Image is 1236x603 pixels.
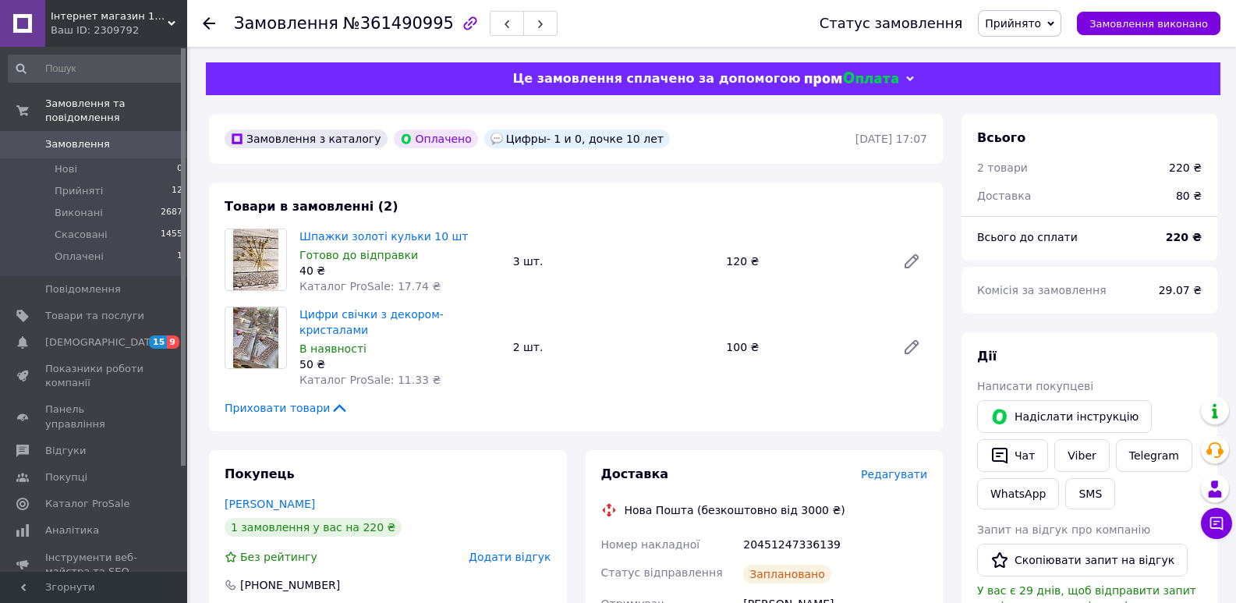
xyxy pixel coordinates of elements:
[55,206,103,220] span: Виконані
[469,551,551,563] span: Додати відгук
[621,502,849,518] div: Нова Пошта (безкоштовно від 3000 ₴)
[51,23,187,37] div: Ваш ID: 2309792
[225,129,388,148] div: Замовлення з каталогу
[177,162,182,176] span: 0
[8,55,184,83] input: Пошук
[161,206,182,220] span: 2687
[977,284,1107,296] span: Комісія за замовлення
[55,228,108,242] span: Скасовані
[149,335,167,349] span: 15
[299,374,441,386] span: Каталог ProSale: 11.33 ₴
[1166,231,1202,243] b: 220 ₴
[55,250,104,264] span: Оплачені
[507,336,721,358] div: 2 шт.
[299,280,441,293] span: Каталог ProSale: 17.74 ₴
[343,14,454,33] span: №361490995
[45,97,187,125] span: Замовлення та повідомлення
[45,137,110,151] span: Замовлення
[977,380,1093,392] span: Написати покупцеві
[299,308,444,336] a: Цифри свічки з декором-кристалами
[861,468,927,481] span: Редагувати
[299,342,367,355] span: В наявності
[51,9,168,23] span: Інтернет магазин 1000-i-1-prazdnik
[512,71,800,86] span: Це замовлення сплачено за допомогою
[45,362,144,390] span: Показники роботи компанії
[977,161,1028,174] span: 2 товари
[896,332,927,363] a: Редагувати
[1201,508,1232,539] button: Чат з покупцем
[225,498,315,510] a: [PERSON_NAME]
[855,133,927,145] time: [DATE] 17:07
[1089,18,1208,30] span: Замовлення виконано
[45,309,144,323] span: Товари та послуги
[1159,284,1202,296] span: 29.07 ₴
[743,565,831,583] div: Заплановано
[1077,12,1220,35] button: Замовлення виконано
[977,190,1031,202] span: Доставка
[985,17,1041,30] span: Прийнято
[601,538,700,551] span: Номер накладної
[805,72,898,87] img: evopay logo
[167,335,179,349] span: 9
[299,249,418,261] span: Готово до відправки
[203,16,215,31] div: Повернутися назад
[233,229,279,290] img: Шпажки золоті кульки 10 шт
[977,523,1150,536] span: Запит на відгук про компанію
[977,231,1078,243] span: Всього до сплати
[45,444,86,458] span: Відгуки
[45,470,87,484] span: Покупці
[45,282,121,296] span: Повідомлення
[896,246,927,277] a: Редагувати
[177,250,182,264] span: 1
[720,336,890,358] div: 100 ₴
[55,184,103,198] span: Прийняті
[601,466,669,481] span: Доставка
[977,130,1025,145] span: Всього
[299,263,501,278] div: 40 ₴
[601,566,723,579] span: Статус відправлення
[977,400,1152,433] button: Надіслати інструкцію
[394,129,478,148] div: Оплачено
[172,184,182,198] span: 12
[239,577,342,593] div: [PHONE_NUMBER]
[45,523,99,537] span: Аналітика
[45,335,161,349] span: [DEMOGRAPHIC_DATA]
[977,544,1188,576] button: Скопіювати запит на відгук
[299,356,501,372] div: 50 ₴
[820,16,963,31] div: Статус замовлення
[225,466,295,481] span: Покупець
[1167,179,1211,213] div: 80 ₴
[233,307,279,368] img: Цифри свічки з декором-кристалами
[1065,478,1115,509] button: SMS
[45,551,144,579] span: Інструменти веб-майстра та SEO
[45,497,129,511] span: Каталог ProSale
[45,403,144,431] span: Панель управління
[484,129,670,148] div: Цифры- 1 и 0, дочке 10 лет
[977,439,1048,472] button: Чат
[234,14,338,33] span: Замовлення
[720,250,890,272] div: 120 ₴
[977,349,997,364] span: Дії
[299,230,469,243] a: Шпажки золоті кульки 10 шт
[225,400,349,416] span: Приховати товари
[1169,160,1202,176] div: 220 ₴
[225,518,402,537] div: 1 замовлення у вас на 220 ₴
[161,228,182,242] span: 1455
[1054,439,1109,472] a: Viber
[55,162,77,176] span: Нові
[977,478,1059,509] a: WhatsApp
[240,551,317,563] span: Без рейтингу
[491,133,503,145] img: :speech_balloon:
[1116,439,1192,472] a: Telegram
[740,530,930,559] div: 20451247336139
[225,199,398,214] span: Товари в замовленні (2)
[507,250,721,272] div: 3 шт.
